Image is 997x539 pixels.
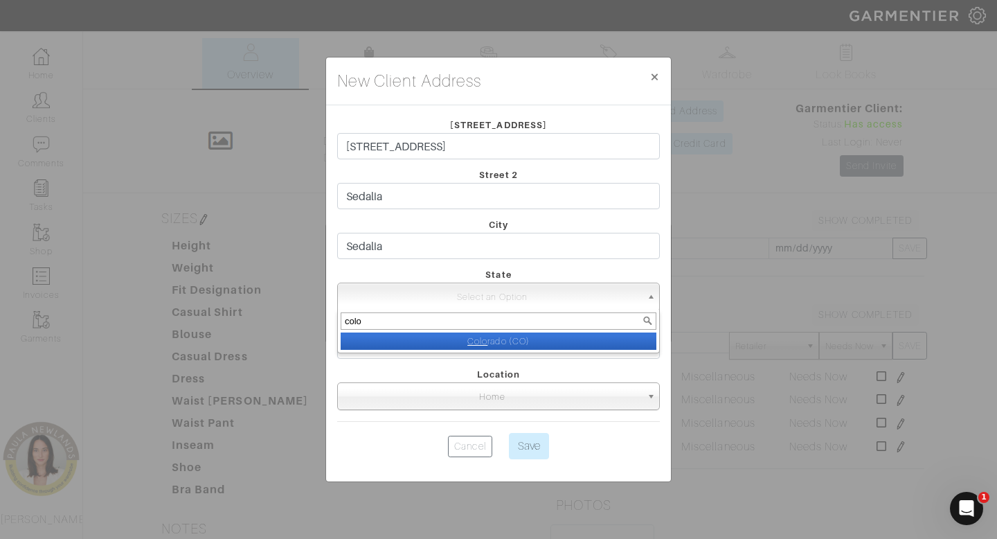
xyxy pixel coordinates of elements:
span: Location [477,369,520,380]
span: Select an Option [343,283,641,311]
span: × [649,67,660,86]
span: Home [343,383,641,411]
a: Cancel [448,436,492,457]
span: State [485,269,511,280]
input: Save [509,433,549,459]
span: 1 [978,492,989,503]
span: City [489,220,508,230]
em: Colo [467,336,487,346]
h4: New Client Address [337,69,481,94]
iframe: Intercom live chat [950,492,983,525]
span: Street 2 [479,170,517,180]
li: rado (CO) [341,333,656,350]
span: [STREET_ADDRESS] [450,120,547,130]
